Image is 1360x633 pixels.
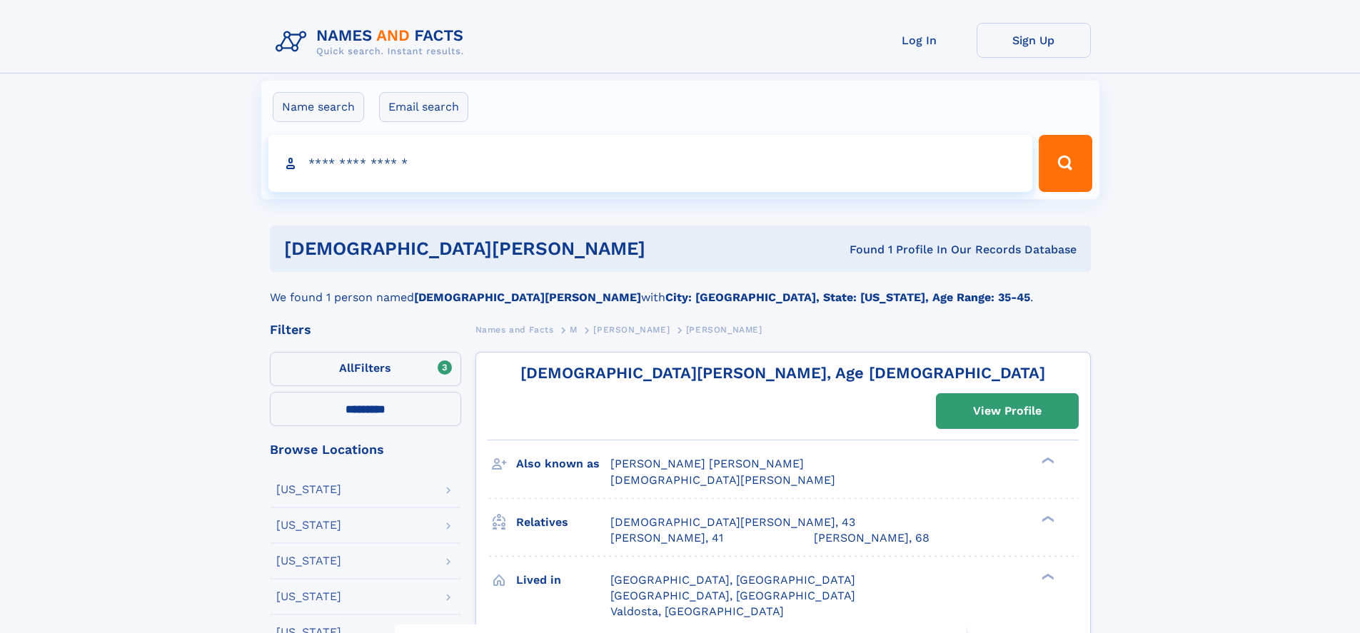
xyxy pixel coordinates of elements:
a: [PERSON_NAME], 41 [610,530,723,546]
span: [GEOGRAPHIC_DATA], [GEOGRAPHIC_DATA] [610,589,855,602]
a: M [570,320,578,338]
div: [US_STATE] [276,484,341,495]
h3: Also known as [516,452,610,476]
div: [US_STATE] [276,555,341,567]
span: [GEOGRAPHIC_DATA], [GEOGRAPHIC_DATA] [610,573,855,587]
a: Names and Facts [475,320,554,338]
div: ❯ [1038,456,1055,465]
span: M [570,325,578,335]
div: ❯ [1038,572,1055,581]
span: [PERSON_NAME] [686,325,762,335]
input: search input [268,135,1033,192]
div: ❯ [1038,514,1055,523]
a: [PERSON_NAME], 68 [814,530,930,546]
b: [DEMOGRAPHIC_DATA][PERSON_NAME] [414,290,641,304]
span: [PERSON_NAME] [593,325,670,335]
button: Search Button [1039,135,1092,192]
h3: Relatives [516,510,610,535]
span: All [339,361,354,375]
a: View Profile [937,394,1078,428]
div: We found 1 person named with . [270,272,1091,306]
a: [DEMOGRAPHIC_DATA][PERSON_NAME], Age [DEMOGRAPHIC_DATA] [520,364,1045,382]
a: Sign Up [977,23,1091,58]
b: City: [GEOGRAPHIC_DATA], State: [US_STATE], Age Range: 35-45 [665,290,1030,304]
div: [US_STATE] [276,520,341,531]
span: Valdosta, [GEOGRAPHIC_DATA] [610,604,784,618]
a: Log In [862,23,977,58]
label: Name search [273,92,364,122]
div: Browse Locations [270,443,461,456]
span: [DEMOGRAPHIC_DATA][PERSON_NAME] [610,473,835,487]
div: [US_STATE] [276,591,341,602]
a: [DEMOGRAPHIC_DATA][PERSON_NAME], 43 [610,515,855,530]
div: Filters [270,323,461,336]
div: Found 1 Profile In Our Records Database [747,242,1077,258]
h1: [DEMOGRAPHIC_DATA][PERSON_NAME] [284,240,747,258]
a: [PERSON_NAME] [593,320,670,338]
label: Email search [379,92,468,122]
span: [PERSON_NAME] [PERSON_NAME] [610,457,804,470]
h3: Lived in [516,568,610,592]
label: Filters [270,352,461,386]
img: Logo Names and Facts [270,23,475,61]
div: View Profile [973,395,1042,427]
